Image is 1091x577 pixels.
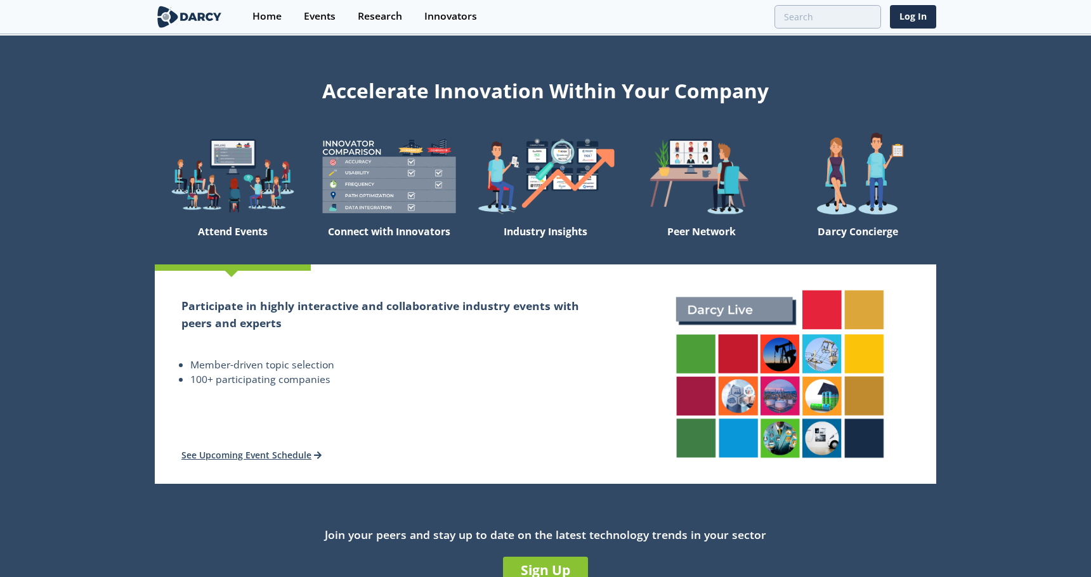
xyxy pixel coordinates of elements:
[155,71,936,105] div: Accelerate Innovation Within Your Company
[467,220,624,264] div: Industry Insights
[424,11,477,22] div: Innovators
[358,11,402,22] div: Research
[181,449,322,461] a: See Upcoming Event Schedule
[311,220,467,264] div: Connect with Innovators
[155,6,224,28] img: logo-wide.svg
[890,5,936,29] a: Log In
[624,220,780,264] div: Peer Network
[780,220,936,264] div: Darcy Concierge
[190,372,597,387] li: 100+ participating companies
[304,11,336,22] div: Events
[190,358,597,373] li: Member-driven topic selection
[780,132,936,220] img: welcome-concierge-wide-20dccca83e9cbdbb601deee24fb8df72.png
[252,11,282,22] div: Home
[155,220,311,264] div: Attend Events
[181,297,597,331] h2: Participate in highly interactive and collaborative industry events with peers and experts
[155,132,311,220] img: welcome-explore-560578ff38cea7c86bcfe544b5e45342.png
[467,132,624,220] img: welcome-find-a12191a34a96034fcac36f4ff4d37733.png
[624,132,780,220] img: welcome-attend-b816887fc24c32c29d1763c6e0ddb6e6.png
[311,132,467,220] img: welcome-compare-1b687586299da8f117b7ac84fd957760.png
[663,277,898,472] img: attend-events-831e21027d8dfeae142a4bc70e306247.png
[774,5,881,29] input: Advanced Search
